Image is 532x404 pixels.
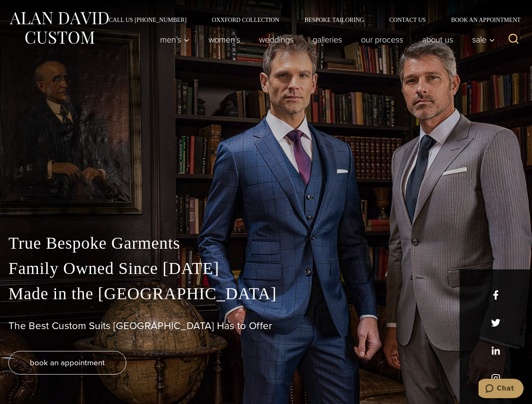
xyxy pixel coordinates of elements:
a: weddings [250,31,303,48]
span: book an appointment [30,356,105,369]
a: Book an Appointment [438,17,524,23]
h1: The Best Custom Suits [GEOGRAPHIC_DATA] Has to Offer [8,320,524,332]
button: Men’s sub menu toggle [151,31,199,48]
a: Oxxford Collection [199,17,292,23]
a: Our Process [352,31,413,48]
nav: Primary Navigation [151,31,500,48]
a: About Us [413,31,463,48]
button: Sale sub menu toggle [463,31,500,48]
button: View Search Form [503,29,524,50]
img: Alan David Custom [8,9,110,47]
iframe: Opens a widget where you can chat to one of our agents [479,379,524,400]
nav: Secondary Navigation [96,17,524,23]
a: book an appointment [8,351,126,375]
a: Contact Us [377,17,438,23]
a: Women’s [199,31,250,48]
p: True Bespoke Garments Family Owned Since [DATE] Made in the [GEOGRAPHIC_DATA] [8,231,524,306]
a: Galleries [303,31,352,48]
a: Call Us [PHONE_NUMBER] [96,17,199,23]
a: Bespoke Tailoring [292,17,377,23]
